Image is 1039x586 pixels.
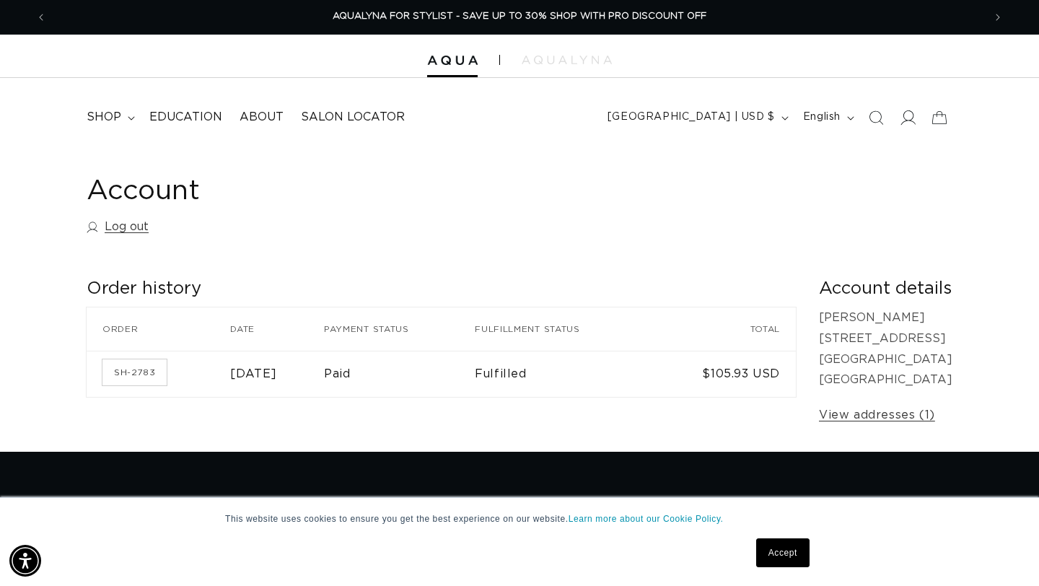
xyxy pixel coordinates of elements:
[87,278,796,300] h2: Order history
[608,110,775,125] span: [GEOGRAPHIC_DATA] | USD $
[9,545,41,577] div: Accessibility Menu
[819,405,935,426] a: View addresses (1)
[230,307,324,351] th: Date
[982,4,1014,31] button: Next announcement
[149,110,222,125] span: Education
[292,101,413,134] a: Salon Locator
[25,4,57,31] button: Previous announcement
[794,104,860,131] button: English
[230,368,277,380] time: [DATE]
[427,56,478,66] img: Aqua Hair Extensions
[141,101,231,134] a: Education
[569,514,724,524] a: Learn more about our Cookie Policy.
[87,217,149,237] a: Log out
[333,12,706,21] span: AQUALYNA FOR STYLIST - SAVE UP TO 30% SHOP WITH PRO DISCOUNT OFF
[102,359,167,385] a: Order number SH-2783
[967,517,1039,586] iframe: Chat Widget
[860,102,892,134] summary: Search
[324,351,475,397] td: Paid
[324,307,475,351] th: Payment status
[475,351,656,397] td: Fulfilled
[599,104,794,131] button: [GEOGRAPHIC_DATA] | USD $
[301,110,405,125] span: Salon Locator
[656,351,796,397] td: $105.93 USD
[656,307,796,351] th: Total
[803,110,841,125] span: English
[225,512,814,525] p: This website uses cookies to ensure you get the best experience on our website.
[87,110,121,125] span: shop
[756,538,810,567] a: Accept
[819,307,952,390] p: [PERSON_NAME] [STREET_ADDRESS] [GEOGRAPHIC_DATA] [GEOGRAPHIC_DATA]
[231,101,292,134] a: About
[240,110,284,125] span: About
[87,307,230,351] th: Order
[78,101,141,134] summary: shop
[819,278,952,300] h2: Account details
[522,56,612,64] img: aqualyna.com
[87,174,952,209] h1: Account
[475,307,656,351] th: Fulfillment status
